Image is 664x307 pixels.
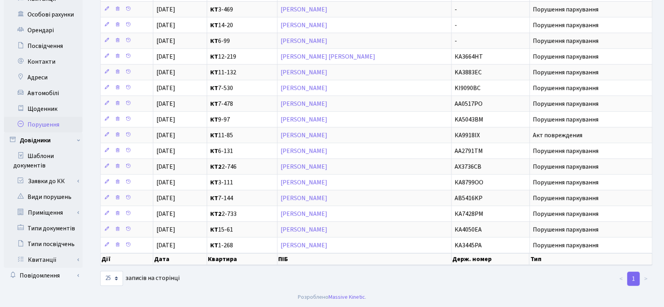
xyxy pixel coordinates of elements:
th: Квартира [207,253,277,265]
span: 6-99 [210,38,274,44]
span: Порушення паркування [533,22,649,28]
b: КТ [210,21,218,29]
a: [PERSON_NAME] [281,37,327,45]
span: Порушення паркування [533,148,649,154]
a: [PERSON_NAME] [281,99,327,108]
span: Порушення паркування [533,6,649,13]
span: 14-20 [210,22,274,28]
a: [PERSON_NAME] [281,5,327,14]
span: 11-132 [210,69,274,75]
span: КА7428РМ [455,210,483,218]
span: [DATE] [156,225,175,234]
span: 15-61 [210,226,274,233]
a: [PERSON_NAME] [281,115,327,124]
span: [DATE] [156,84,175,92]
a: Типи посвідчень [4,236,83,252]
b: КТ2 [210,162,222,171]
span: 9-97 [210,116,274,123]
span: КА8799ОО [455,178,483,187]
span: 2-746 [210,164,274,170]
a: [PERSON_NAME] [281,225,327,234]
a: [PERSON_NAME] [281,210,327,218]
span: [DATE] [156,68,175,77]
span: 3-469 [210,6,274,13]
span: [DATE] [156,194,175,202]
div: Розроблено . [298,293,366,301]
a: [PERSON_NAME] [281,21,327,29]
b: КТ2 [210,210,222,218]
a: Щоденник [4,101,83,117]
span: АА2791ТМ [455,147,483,155]
a: Квитанції [9,252,83,268]
span: Порушення паркування [533,69,649,75]
a: [PERSON_NAME] [281,147,327,155]
span: КА9918ІХ [455,131,480,140]
span: Порушення паркування [533,179,649,186]
span: КА4050ЕА [455,225,482,234]
a: [PERSON_NAME] [281,68,327,77]
span: Порушення паркування [533,85,649,91]
span: - [455,21,457,29]
span: - [455,5,457,14]
a: Види порушень [4,189,83,205]
th: Дії [101,253,153,265]
span: 7-530 [210,85,274,91]
select: записів на сторінці [100,271,123,286]
a: Приміщення [9,205,83,221]
span: Порушення паркування [533,101,649,107]
span: 6-131 [210,148,274,154]
a: Massive Kinetic [328,293,365,301]
a: Автомобілі [4,85,83,101]
span: 7-478 [210,101,274,107]
b: КТ [210,131,218,140]
a: Повідомлення [4,268,83,283]
span: 12-219 [210,53,274,60]
span: Порушення паркування [533,38,649,44]
span: KA3445PA [455,241,482,250]
th: Тип [529,253,652,265]
b: КТ [210,68,218,77]
span: [DATE] [156,52,175,61]
span: Порушення паркування [533,211,649,217]
span: KA5043BM [455,115,483,124]
b: КТ [210,241,218,250]
b: КТ [210,115,218,124]
a: [PERSON_NAME] [281,84,327,92]
span: АА0517РО [455,99,482,108]
b: КТ [210,5,218,14]
a: Контакти [4,54,83,70]
span: KI9090BC [455,84,481,92]
label: записів на сторінці [100,271,180,286]
th: Держ. номер [451,253,530,265]
span: Порушення паркування [533,226,649,233]
span: Порушення паркування [533,242,649,248]
a: [PERSON_NAME] [281,131,327,140]
span: Порушення паркування [533,195,649,201]
b: КТ [210,194,218,202]
span: [DATE] [156,115,175,124]
span: КА3664НТ [455,52,483,61]
span: AB5416KP [455,194,482,202]
a: [PERSON_NAME] [281,241,327,250]
b: КТ [210,225,218,234]
a: Довідники [4,132,83,148]
span: 3-111 [210,179,274,186]
span: Порушення паркування [533,164,649,170]
span: KA3883EC [455,68,482,77]
a: Посвідчення [4,38,83,54]
span: [DATE] [156,5,175,14]
span: Порушення паркування [533,53,649,60]
b: КТ [210,37,218,45]
a: [PERSON_NAME] [281,178,327,187]
span: [DATE] [156,210,175,218]
span: - [455,37,457,45]
span: 11-85 [210,132,274,138]
th: Дата [153,253,207,265]
span: [DATE] [156,131,175,140]
a: Порушення [4,117,83,132]
b: КТ [210,178,218,187]
b: КТ [210,52,218,61]
span: Порушення паркування [533,116,649,123]
span: 2-733 [210,211,274,217]
a: [PERSON_NAME] [281,162,327,171]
